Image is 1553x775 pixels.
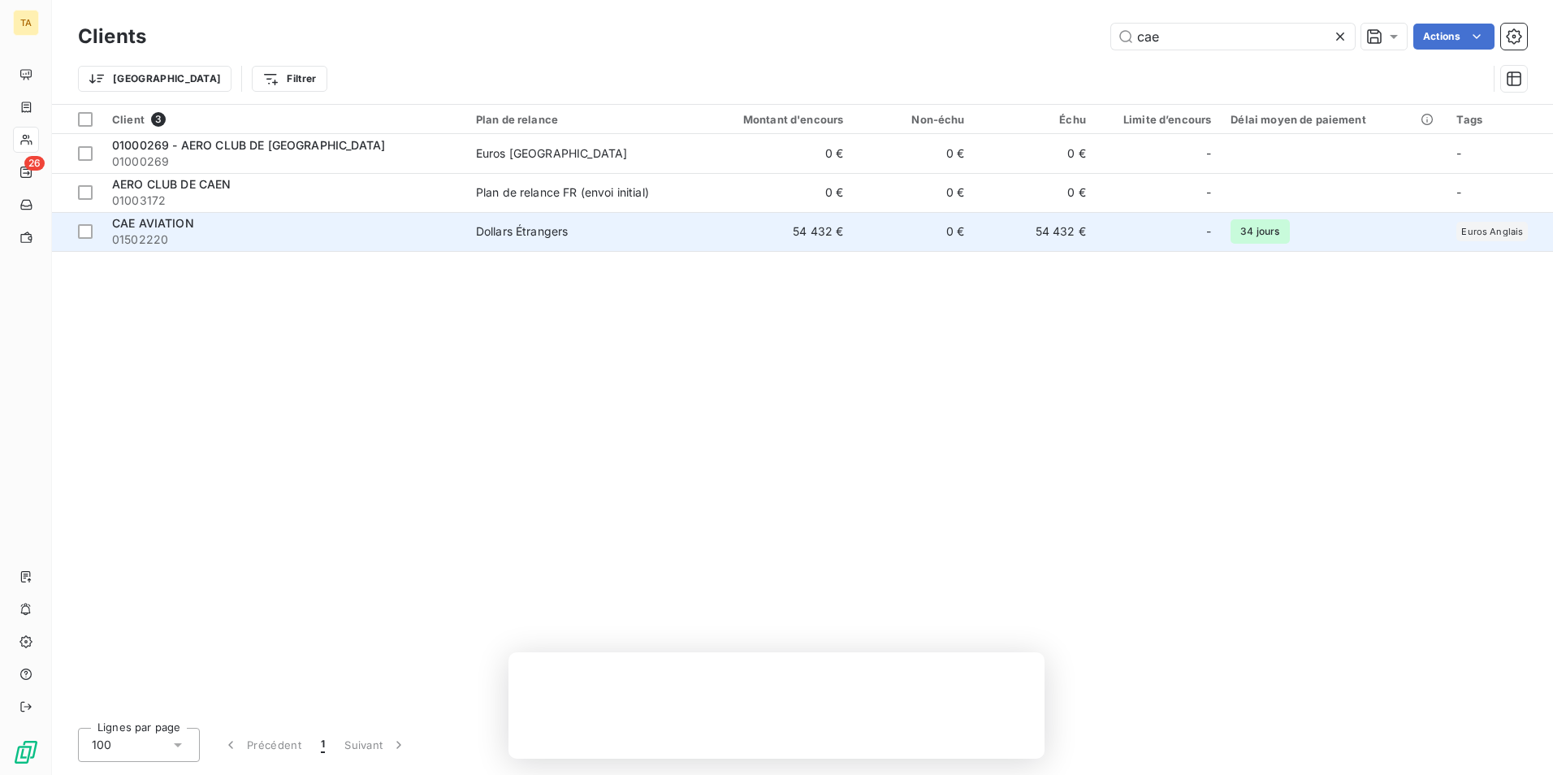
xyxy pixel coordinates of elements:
[1231,113,1437,126] div: Délai moyen de paiement
[1456,185,1461,199] span: -
[1105,113,1211,126] div: Limite d’encours
[853,173,974,212] td: 0 €
[335,728,417,762] button: Suivant
[853,134,974,173] td: 0 €
[1206,145,1211,162] span: -
[112,232,456,248] span: 01502220
[1231,219,1289,244] span: 34 jours
[1413,24,1495,50] button: Actions
[112,138,385,152] span: 01000269 - AERO CLUB DE [GEOGRAPHIC_DATA]
[213,728,311,762] button: Précédent
[975,212,1096,251] td: 54 432 €
[1206,223,1211,240] span: -
[1461,227,1523,236] span: Euros Anglais
[975,173,1096,212] td: 0 €
[112,154,456,170] span: 01000269
[252,66,327,92] button: Filtrer
[92,737,111,753] span: 100
[13,739,39,765] img: Logo LeanPay
[151,112,166,127] span: 3
[112,193,456,209] span: 01003172
[1456,113,1543,126] div: Tags
[863,113,964,126] div: Non-échu
[112,177,231,191] span: AERO CLUB DE CAEN
[112,216,194,230] span: CAE AVIATION
[508,652,1045,759] iframe: Enquête de LeanPay
[853,212,974,251] td: 0 €
[690,212,853,251] td: 54 432 €
[690,134,853,173] td: 0 €
[975,134,1096,173] td: 0 €
[984,113,1086,126] div: Échu
[78,66,231,92] button: [GEOGRAPHIC_DATA]
[1498,720,1537,759] iframe: Intercom live chat
[476,184,649,201] div: Plan de relance FR (envoi initial)
[1456,146,1461,160] span: -
[1206,184,1211,201] span: -
[476,223,569,240] div: Dollars Étrangers
[321,737,325,753] span: 1
[690,173,853,212] td: 0 €
[112,113,145,126] span: Client
[476,113,681,126] div: Plan de relance
[24,156,45,171] span: 26
[700,113,843,126] div: Montant d'encours
[476,145,627,162] div: Euros [GEOGRAPHIC_DATA]
[1111,24,1355,50] input: Rechercher
[13,10,39,36] div: TA
[78,22,146,51] h3: Clients
[311,728,335,762] button: 1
